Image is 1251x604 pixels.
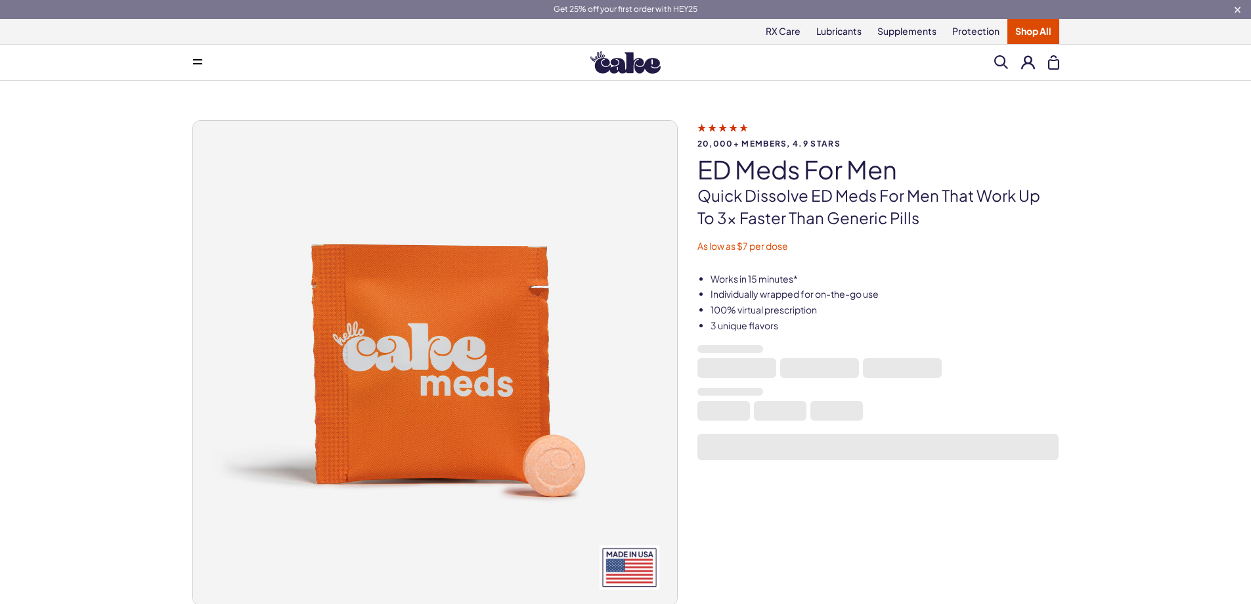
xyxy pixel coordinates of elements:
a: RX Care [758,19,808,44]
a: Supplements [869,19,944,44]
img: Hello Cake [590,51,661,74]
h1: ED Meds for Men [697,156,1059,183]
a: Shop All [1007,19,1059,44]
li: Works in 15 minutes* [711,273,1059,286]
a: Protection [944,19,1007,44]
span: 20,000+ members, 4.9 stars [697,139,1059,148]
a: 20,000+ members, 4.9 stars [697,122,1059,148]
p: As low as $7 per dose [697,240,1059,253]
li: Individually wrapped for on-the-go use [711,288,1059,301]
p: Quick dissolve ED Meds for men that work up to 3x faster than generic pills [697,185,1059,229]
li: 100% virtual prescription [711,304,1059,317]
a: Lubricants [808,19,869,44]
div: Get 25% off your first order with HEY25 [153,4,1099,14]
li: 3 unique flavors [711,319,1059,333]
